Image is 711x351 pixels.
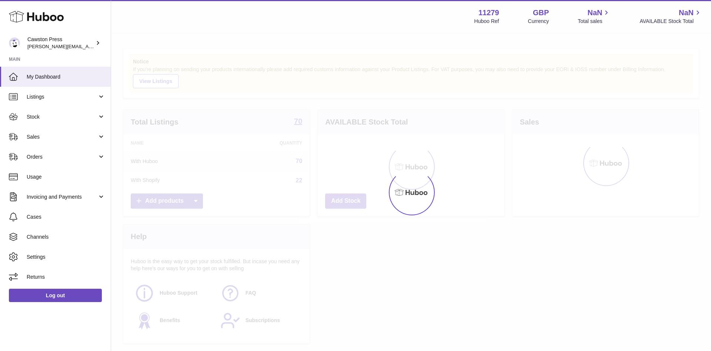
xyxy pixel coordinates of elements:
a: Log out [9,289,102,302]
a: NaN AVAILABLE Stock Total [640,8,702,25]
span: NaN [587,8,602,18]
span: Returns [27,274,105,281]
span: My Dashboard [27,73,105,80]
span: Total sales [578,18,611,25]
strong: GBP [533,8,549,18]
span: [PERSON_NAME][EMAIL_ADDRESS][PERSON_NAME][DOMAIN_NAME] [27,43,188,49]
span: Orders [27,153,97,160]
span: Sales [27,133,97,140]
span: AVAILABLE Stock Total [640,18,702,25]
span: Usage [27,173,105,181]
span: Cases [27,213,105,221]
img: thomas.carson@cawstonpress.com [9,37,20,49]
a: NaN Total sales [578,8,611,25]
div: Currency [528,18,549,25]
span: NaN [679,8,694,18]
span: Stock [27,113,97,120]
span: Listings [27,93,97,100]
strong: 11279 [478,8,499,18]
span: Channels [27,234,105,241]
span: Invoicing and Payments [27,193,97,201]
div: Huboo Ref [474,18,499,25]
div: Cawston Press [27,36,94,50]
span: Settings [27,254,105,261]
